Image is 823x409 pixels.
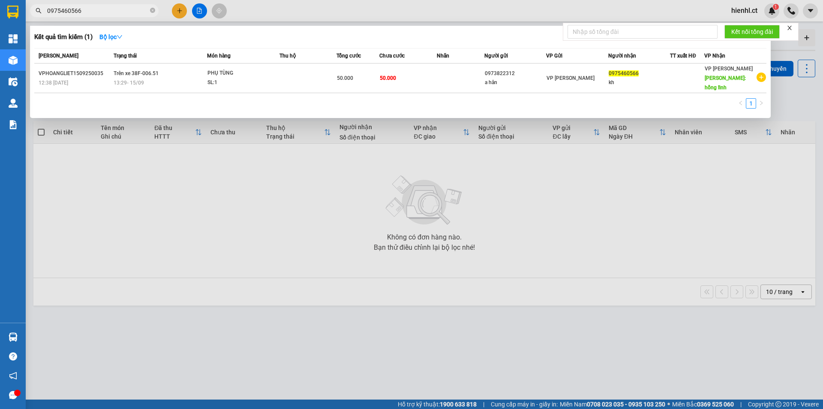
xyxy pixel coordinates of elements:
[337,75,353,81] span: 50.000
[704,53,725,59] span: VP Nhận
[9,99,18,108] img: warehouse-icon
[546,53,562,59] span: VP Gửi
[746,99,756,108] a: 1
[609,78,670,87] div: kh
[380,75,396,81] span: 50.000
[608,53,636,59] span: Người nhận
[705,75,746,91] span: [PERSON_NAME]: hồng lĩnh
[34,33,93,42] h3: Kết quả tìm kiếm ( 1 )
[336,53,361,59] span: Tổng cước
[757,73,766,82] span: plus-circle
[207,78,272,88] div: SL: 1
[7,6,18,18] img: logo-vxr
[39,53,78,59] span: [PERSON_NAME]
[207,69,272,78] div: PHỤ TÙNG
[484,53,508,59] span: Người gửi
[759,100,764,106] span: right
[150,7,155,15] span: close-circle
[9,34,18,43] img: dashboard-icon
[756,98,766,109] button: right
[39,80,68,86] span: 12:38 [DATE]
[114,53,137,59] span: Trạng thái
[670,53,696,59] span: TT xuất HĐ
[379,53,405,59] span: Chưa cước
[609,70,639,76] span: 0975460566
[736,98,746,109] button: left
[117,34,123,40] span: down
[787,25,793,31] span: close
[9,56,18,65] img: warehouse-icon
[746,98,756,109] li: 1
[568,25,718,39] input: Nhập số tổng đài
[9,372,17,380] span: notification
[547,75,595,81] span: VP [PERSON_NAME]
[485,69,546,78] div: 0973822312
[36,8,42,14] span: search
[9,352,17,361] span: question-circle
[731,27,773,36] span: Kết nối tổng đài
[9,77,18,86] img: warehouse-icon
[279,53,296,59] span: Thu hộ
[736,98,746,109] li: Previous Page
[485,78,546,87] div: a hân
[150,8,155,13] span: close-circle
[9,120,18,129] img: solution-icon
[756,98,766,109] li: Next Page
[738,100,743,106] span: left
[99,33,123,40] strong: Bộ lọc
[93,30,129,44] button: Bộ lọcdown
[207,53,231,59] span: Món hàng
[114,70,159,76] span: Trên xe 38F-006.51
[39,69,111,78] div: VPHOANGLIET1509250035
[724,25,780,39] button: Kết nối tổng đài
[47,6,148,15] input: Tìm tên, số ĐT hoặc mã đơn
[9,391,17,399] span: message
[705,66,753,72] span: VP [PERSON_NAME]
[9,333,18,342] img: warehouse-icon
[437,53,449,59] span: Nhãn
[114,80,144,86] span: 13:29 - 15/09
